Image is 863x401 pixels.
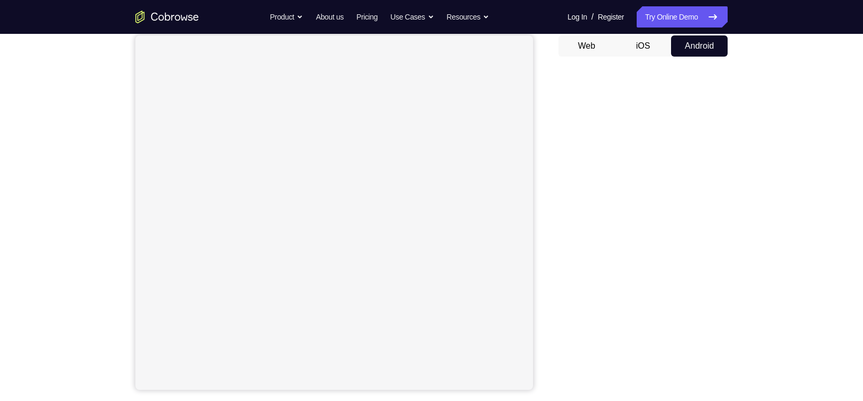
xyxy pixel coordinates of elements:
[615,35,672,57] button: iOS
[390,6,434,28] button: Use Cases
[316,6,343,28] a: About us
[567,6,587,28] a: Log In
[135,35,533,390] iframe: Agent
[637,6,728,28] a: Try Online Demo
[356,6,378,28] a: Pricing
[270,6,304,28] button: Product
[558,35,615,57] button: Web
[135,11,199,23] a: Go to the home page
[591,11,593,23] span: /
[598,6,624,28] a: Register
[447,6,490,28] button: Resources
[671,35,728,57] button: Android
